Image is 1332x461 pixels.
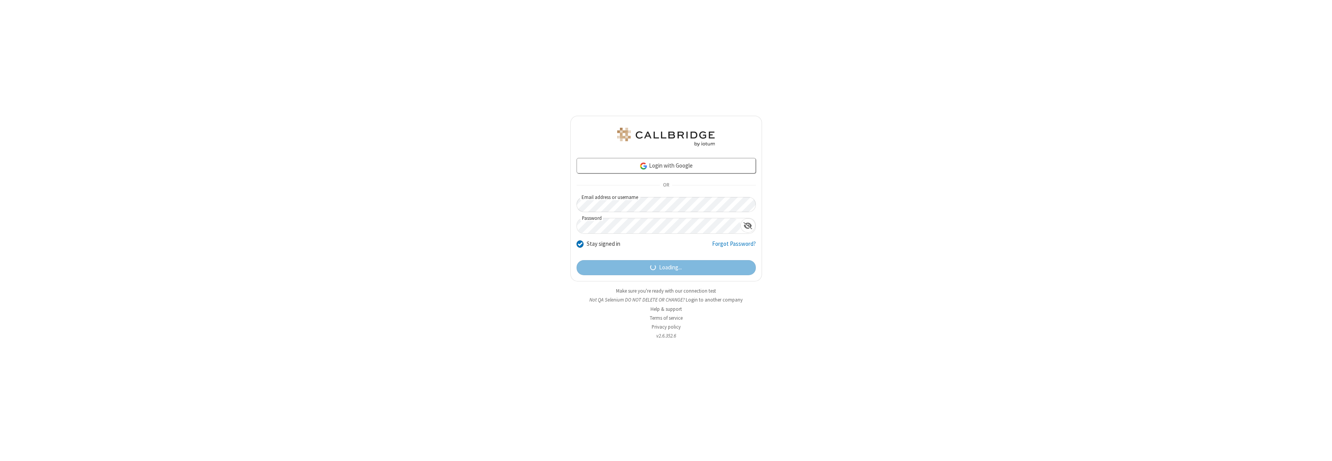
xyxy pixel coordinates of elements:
[659,263,682,272] span: Loading...
[577,260,756,276] button: Loading...
[587,240,620,248] label: Stay signed in
[616,128,716,146] img: QA Selenium DO NOT DELETE OR CHANGE
[660,180,672,191] span: OR
[651,306,682,312] a: Help & support
[712,240,756,254] a: Forgot Password?
[652,324,681,330] a: Privacy policy
[570,296,762,303] li: Not QA Selenium DO NOT DELETE OR CHANGE?
[686,296,743,303] button: Login to another company
[570,332,762,339] li: v2.6.352.6
[577,197,756,212] input: Email address or username
[740,218,755,233] div: Show password
[616,288,716,294] a: Make sure you're ready with our connection test
[639,162,648,170] img: google-icon.png
[577,218,740,233] input: Password
[577,158,756,173] a: Login with Google
[650,315,683,321] a: Terms of service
